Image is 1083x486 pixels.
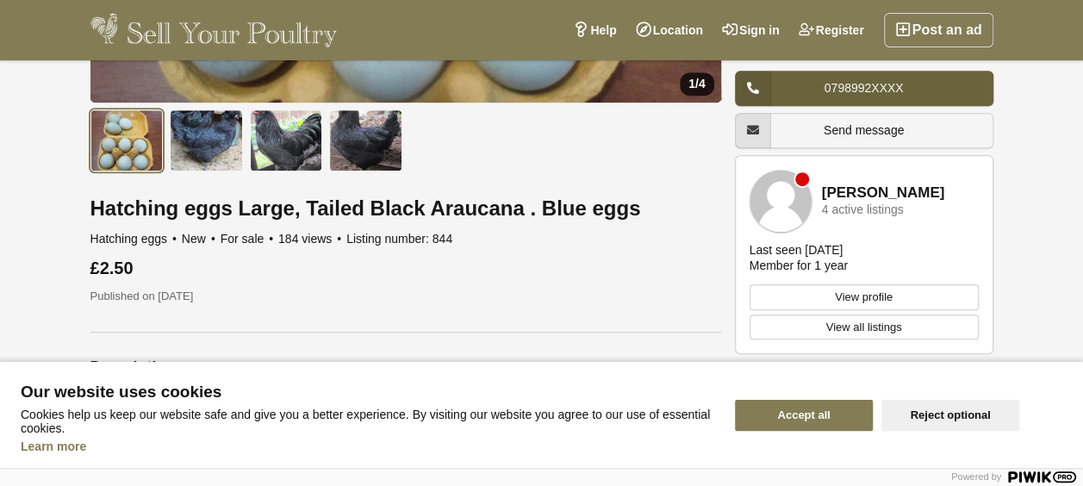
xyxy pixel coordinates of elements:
[699,77,706,90] span: 4
[822,185,945,202] a: [PERSON_NAME]
[21,383,714,401] span: Our website uses cookies
[278,232,343,246] span: 184 views
[750,315,979,340] a: View all listings
[21,439,86,453] a: Learn more
[750,258,848,273] div: Member for 1 year
[250,109,323,171] img: Hatching eggs Large, Tailed Black Araucana . Blue eggs - 3
[563,13,626,47] a: Help
[170,109,243,171] img: Hatching eggs Large, Tailed Black Araucana . Blue eggs - 2
[881,400,1019,431] button: Reject optional
[221,232,275,246] span: For sale
[346,232,452,246] span: Listing number: 844
[90,109,164,171] img: Hatching eggs Large, Tailed Black Araucana . Blue eggs - 1
[680,72,713,96] div: /
[329,109,402,171] img: Hatching eggs Large, Tailed Black Araucana . Blue eggs - 4
[90,259,721,277] div: £2.50
[825,81,904,95] span: 0798992XXXX
[182,232,217,246] span: New
[90,13,338,47] img: Sell Your Poultry
[735,400,873,431] button: Accept all
[688,77,695,90] span: 1
[735,71,993,106] a: 0798992XXXX
[750,242,843,258] div: Last seen [DATE]
[626,13,713,47] a: Location
[90,288,721,305] p: Published on [DATE]
[884,13,993,47] a: Post an ad
[735,113,993,148] a: Send message
[951,471,1001,482] span: Powered by
[822,203,904,216] div: 4 active listings
[824,123,904,137] span: Send message
[90,358,721,376] h2: Description
[90,232,178,246] span: Hatching eggs
[750,170,812,232] img: Carol Connor
[90,197,721,220] h1: Hatching eggs Large, Tailed Black Araucana . Blue eggs
[789,13,874,47] a: Register
[21,408,714,435] p: Cookies help us keep our website safe and give you a better experience. By visiting our website y...
[750,284,979,310] a: View profile
[713,13,789,47] a: Sign in
[795,172,809,186] div: Member is offline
